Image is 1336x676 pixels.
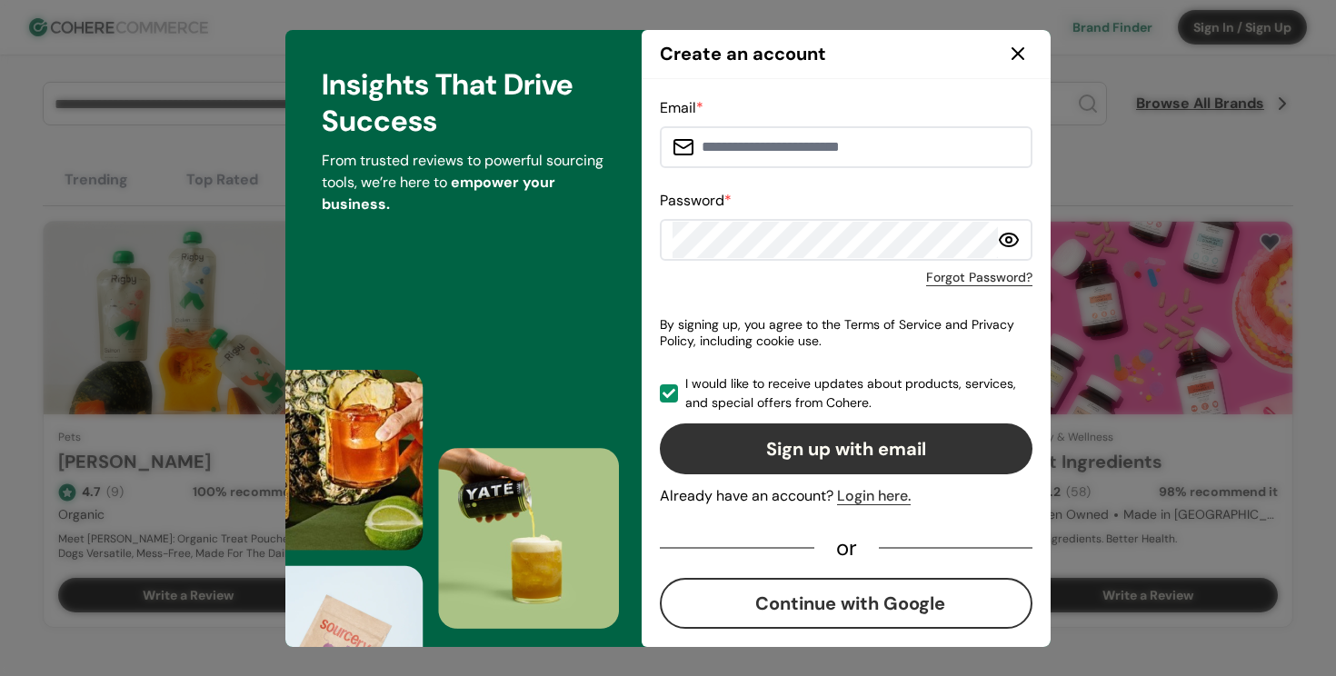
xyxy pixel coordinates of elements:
[660,578,1032,629] button: Continue with Google
[322,66,605,139] h3: Insights That Drive Success
[660,191,732,210] label: Password
[660,485,1032,507] div: Already have an account?
[322,173,555,214] span: empower your business.
[926,268,1032,287] a: Forgot Password?
[685,374,1032,413] span: I would like to receive updates about products, services, and special offers from Cohere.
[660,98,703,117] label: Email
[814,540,879,556] div: or
[837,485,911,507] div: Login here.
[322,150,605,215] p: From trusted reviews to powerful sourcing tools, we’re here to
[660,309,1032,356] p: By signing up, you agree to the Terms of Service and Privacy Policy, including cookie use.
[660,423,1032,474] button: Sign up with email
[660,40,826,67] h2: Create an account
